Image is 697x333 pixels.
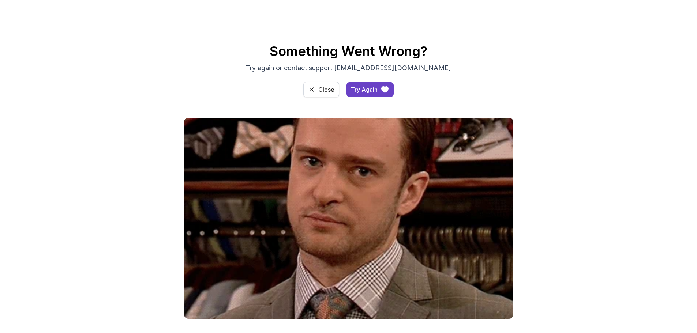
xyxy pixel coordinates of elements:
button: Close [303,82,339,97]
div: Close [318,85,334,94]
img: gif [184,118,513,319]
a: access-dashboard [346,82,394,97]
a: access-dashboard [303,82,339,97]
h2: Something Went Wrong? [93,44,605,58]
button: Try Again [346,82,394,97]
div: Try Again [351,85,378,94]
p: Try again or contact support [EMAIL_ADDRESS][DOMAIN_NAME] [226,63,472,73]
